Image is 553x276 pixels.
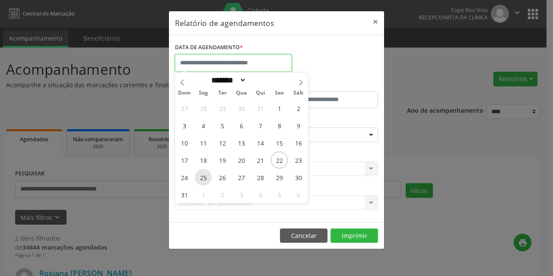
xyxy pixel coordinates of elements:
[252,152,269,168] span: Agosto 21, 2025
[233,100,250,117] span: Julho 30, 2025
[175,17,274,29] h5: Relatório de agendamentos
[195,169,212,186] span: Agosto 25, 2025
[290,186,307,203] span: Setembro 6, 2025
[176,186,193,203] span: Agosto 31, 2025
[214,117,231,134] span: Agosto 5, 2025
[214,186,231,203] span: Setembro 2, 2025
[246,76,275,85] input: Year
[252,134,269,151] span: Agosto 14, 2025
[176,100,193,117] span: Julho 27, 2025
[252,186,269,203] span: Setembro 4, 2025
[176,169,193,186] span: Agosto 24, 2025
[208,76,246,85] select: Month
[252,117,269,134] span: Agosto 7, 2025
[290,100,307,117] span: Agosto 2, 2025
[175,41,243,54] label: DATA DE AGENDAMENTO
[290,134,307,151] span: Agosto 16, 2025
[252,169,269,186] span: Agosto 28, 2025
[252,100,269,117] span: Julho 31, 2025
[271,169,288,186] span: Agosto 29, 2025
[271,134,288,151] span: Agosto 15, 2025
[214,134,231,151] span: Agosto 12, 2025
[367,11,384,32] button: Close
[279,78,378,91] label: ATÉ
[290,169,307,186] span: Agosto 30, 2025
[194,90,213,96] span: Seg
[175,90,194,96] span: Dom
[251,90,270,96] span: Qui
[195,117,212,134] span: Agosto 4, 2025
[176,117,193,134] span: Agosto 3, 2025
[195,186,212,203] span: Setembro 1, 2025
[214,169,231,186] span: Agosto 26, 2025
[290,117,307,134] span: Agosto 9, 2025
[195,134,212,151] span: Agosto 11, 2025
[214,152,231,168] span: Agosto 19, 2025
[233,186,250,203] span: Setembro 3, 2025
[271,186,288,203] span: Setembro 5, 2025
[176,152,193,168] span: Agosto 17, 2025
[233,134,250,151] span: Agosto 13, 2025
[213,90,232,96] span: Ter
[195,100,212,117] span: Julho 28, 2025
[233,169,250,186] span: Agosto 27, 2025
[280,228,327,243] button: Cancelar
[176,134,193,151] span: Agosto 10, 2025
[195,152,212,168] span: Agosto 18, 2025
[232,90,251,96] span: Qua
[270,90,289,96] span: Sex
[271,100,288,117] span: Agosto 1, 2025
[289,90,308,96] span: Sáb
[233,117,250,134] span: Agosto 6, 2025
[271,117,288,134] span: Agosto 8, 2025
[214,100,231,117] span: Julho 29, 2025
[290,152,307,168] span: Agosto 23, 2025
[233,152,250,168] span: Agosto 20, 2025
[331,228,378,243] button: Imprimir
[271,152,288,168] span: Agosto 22, 2025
